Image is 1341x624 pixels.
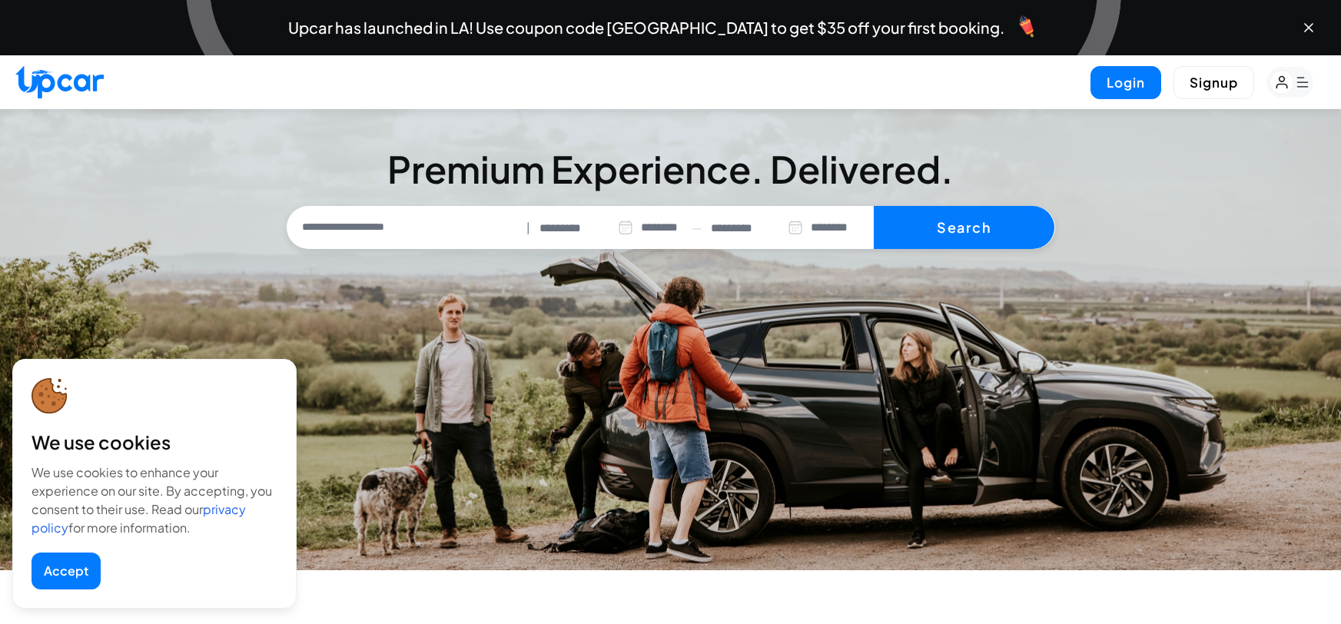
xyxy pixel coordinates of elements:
div: We use cookies to enhance your experience on our site. By accepting, you consent to their use. Re... [32,463,277,537]
button: Accept [32,553,101,589]
img: cookie-icon.svg [32,378,68,414]
button: Signup [1173,66,1254,99]
button: Search [874,206,1054,249]
span: | [526,219,530,237]
div: We use cookies [32,430,277,454]
span: Upcar has launched in LA! Use coupon code [GEOGRAPHIC_DATA] to get $35 off your first booking. [288,20,1004,35]
h3: Premium Experience. Delivered. [287,151,1055,188]
button: Close banner [1301,20,1316,35]
img: Upcar Logo [15,65,104,98]
button: Login [1090,66,1161,99]
span: — [692,219,702,237]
